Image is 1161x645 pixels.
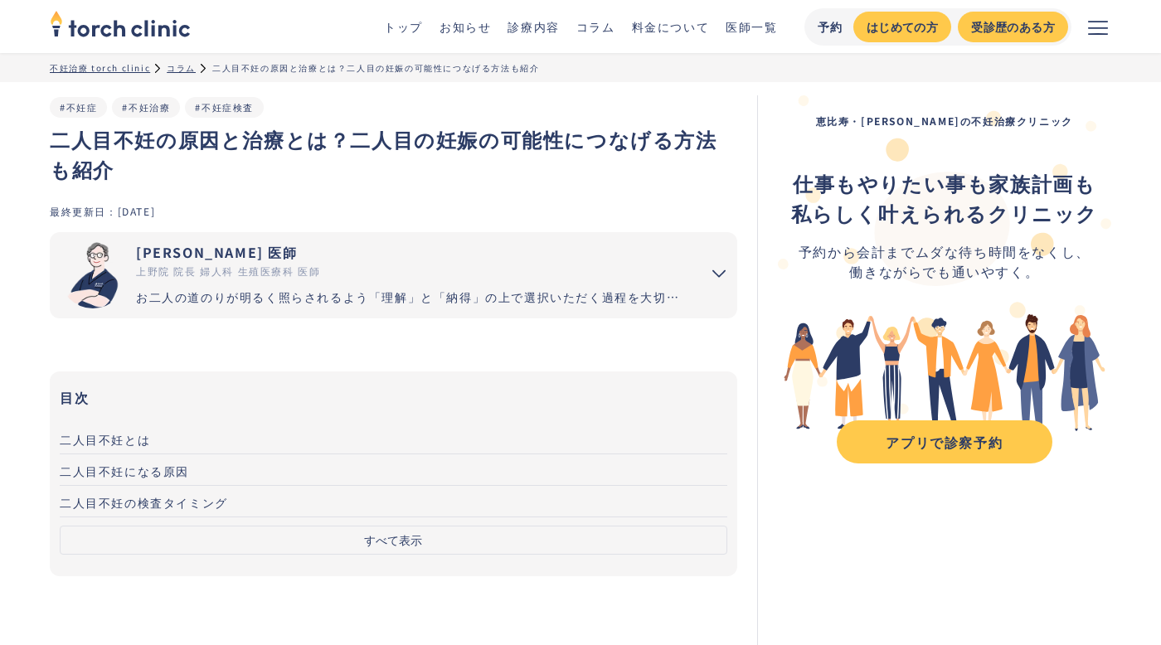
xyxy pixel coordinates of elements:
a: コラム [576,18,615,35]
div: [DATE] [118,204,156,218]
a: [PERSON_NAME] 医師 上野院 院長 婦人科 生殖医療科 医師 お二人の道のりが明るく照らされるよう「理解」と「納得」の上で選択いただく過程を大切にしています。エビデンスに基づいた高水... [50,232,687,318]
button: すべて表示 [60,526,727,555]
div: [PERSON_NAME] 医師 [136,242,687,262]
div: はじめての方 [867,18,938,36]
div: ‍ ‍ [791,168,1098,228]
div: 予約から会計までムダな待ち時間をなくし、 働きながらでも通いやすく。 [791,241,1098,281]
a: home [50,12,191,41]
div: お二人の道のりが明るく照らされるよう「理解」と「納得」の上で選択いただく過程を大切にしています。エビデンスに基づいた高水準の医療提供により「幸せな家族計画の実現」をお手伝いさせていただきます。 [136,289,687,306]
a: アプリで診察予約 [837,420,1052,463]
h1: 二人目不妊の原因と治療とは？二人目の妊娠の可能性につなげる方法も紹介 [50,124,737,184]
div: 上野院 院長 婦人科 生殖医療科 医師 [136,264,687,279]
summary: 市山 卓彦 [PERSON_NAME] 医師 上野院 院長 婦人科 生殖医療科 医師 お二人の道のりが明るく照らされるよう「理解」と「納得」の上で選択いただく過程を大切にしています。エビデンスに... [50,232,737,318]
span: 二人目不妊とは [60,431,150,448]
strong: 仕事もやりたい事も家族計画も [793,168,1095,197]
a: 不妊治療 torch clinic [50,61,150,74]
div: 受診歴のある方 [971,18,1055,36]
img: torch clinic [50,5,191,41]
a: 医師一覧 [726,18,777,35]
strong: 恵比寿・[PERSON_NAME]の不妊治療クリニック [816,114,1073,128]
span: 二人目不妊になる原因 [60,463,189,479]
a: #不妊症検査 [195,100,254,114]
a: はじめての方 [853,12,951,42]
a: 診療内容 [508,18,559,35]
a: 二人目不妊とは [60,423,727,454]
img: 市山 卓彦 [60,242,126,308]
a: お知らせ [440,18,491,35]
a: 料金について [632,18,710,35]
a: コラム [167,61,196,74]
a: 二人目不妊の検査タイミング [60,486,727,517]
h3: 目次 [60,385,727,410]
a: トップ [384,18,423,35]
ul: パンくずリスト [50,61,1111,74]
a: 二人目不妊になる原因 [60,454,727,486]
a: #不妊治療 [122,100,170,114]
div: 二人目不妊の原因と治療とは？二人目の妊娠の可能性につなげる方法も紹介 [212,61,539,74]
strong: 私らしく叶えられるクリニック [791,198,1098,227]
span: 二人目不妊の検査タイミング [60,494,228,511]
a: #不妊症 [60,100,97,114]
div: アプリで診察予約 [852,432,1037,452]
a: 受診歴のある方 [958,12,1068,42]
div: 予約 [818,18,843,36]
div: 最終更新日： [50,204,118,218]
